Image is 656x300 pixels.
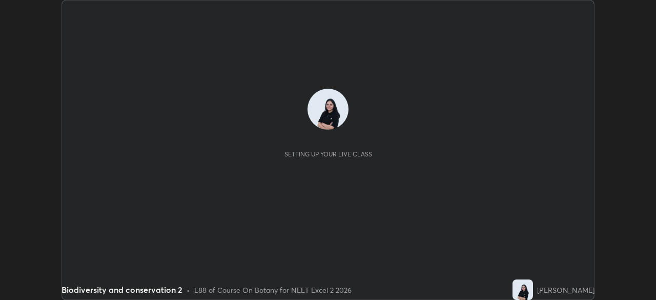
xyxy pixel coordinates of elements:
[284,150,372,158] div: Setting up your live class
[194,285,352,295] div: L88 of Course On Botany for NEET Excel 2 2026
[61,284,182,296] div: Biodiversity and conservation 2
[512,279,533,300] img: 682439d8e90a44c985a6d4fe2be3bbc8.jpg
[537,285,594,295] div: [PERSON_NAME]
[307,89,348,130] img: 682439d8e90a44c985a6d4fe2be3bbc8.jpg
[187,285,190,295] div: •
